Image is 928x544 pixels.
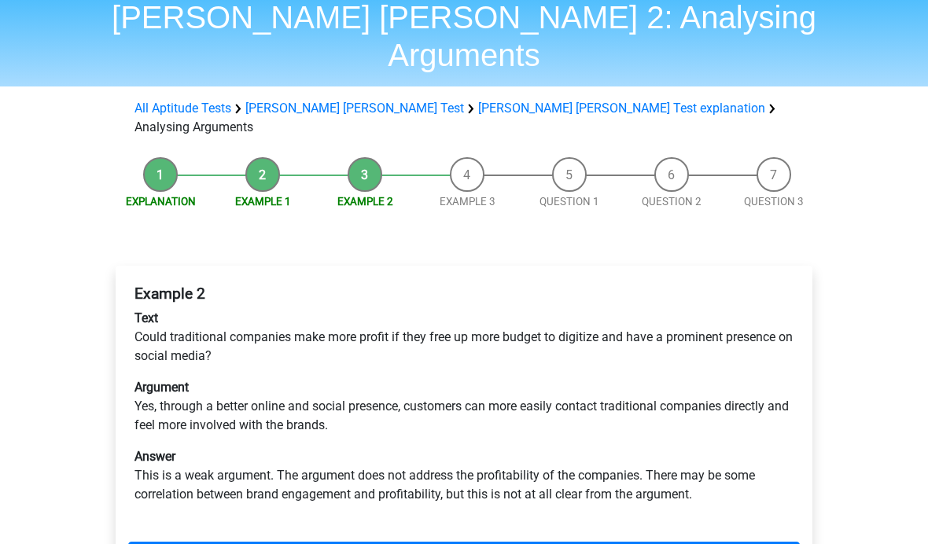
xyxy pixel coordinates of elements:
[134,380,189,395] b: Argument
[235,196,291,208] a: Example 1
[245,101,464,116] a: [PERSON_NAME] [PERSON_NAME] Test
[539,196,599,208] a: Question 1
[134,309,794,366] p: Could traditional companies make more profit if they free up more budget to digitize and have a p...
[134,449,175,464] b: Answer
[744,196,804,208] a: Question 3
[134,101,231,116] a: All Aptitude Tests
[134,378,794,435] p: Yes, through a better online and social presence, customers can more easily contact traditional c...
[642,196,702,208] a: Question 2
[134,311,158,325] b: Text
[337,196,393,208] a: Example 2
[134,285,205,303] b: Example 2
[128,99,800,137] div: Analysing Arguments
[440,196,495,208] a: Example 3
[126,196,196,208] a: Explanation
[134,447,794,504] p: This is a weak argument. The argument does not address the profitability of the companies. There ...
[478,101,765,116] a: [PERSON_NAME] [PERSON_NAME] Test explanation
